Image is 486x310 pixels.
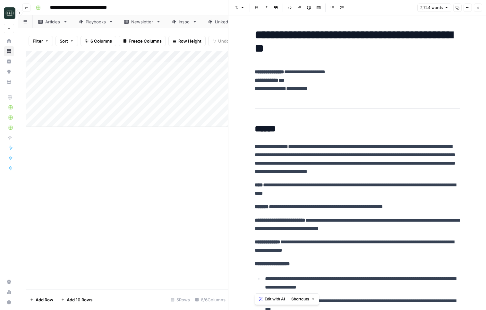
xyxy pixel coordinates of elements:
[192,295,228,305] div: 6/6 Columns
[208,36,233,46] button: Undo
[4,56,14,67] a: Insights
[218,38,229,44] span: Undo
[291,296,309,302] span: Shortcuts
[36,297,53,303] span: Add Row
[26,295,57,305] button: Add Row
[129,38,162,44] span: Freeze Columns
[420,5,443,11] span: 2,744 words
[45,19,61,25] div: Articles
[178,38,201,44] span: Row Height
[215,19,235,25] div: Linkedin 3
[90,38,112,44] span: 6 Columns
[73,15,119,28] a: Playbooks
[166,15,202,28] a: Inspo
[417,4,451,12] button: 2,744 words
[4,297,14,307] button: Help + Support
[81,36,116,46] button: 6 Columns
[119,36,166,46] button: Freeze Columns
[289,295,318,303] button: Shortcuts
[4,46,14,56] a: Browse
[33,38,43,44] span: Filter
[256,295,287,303] button: Edit with AI
[60,38,68,44] span: Sort
[265,296,285,302] span: Edit with AI
[168,295,192,305] div: 5 Rows
[4,77,14,87] a: Your Data
[86,19,106,25] div: Playbooks
[131,19,154,25] div: Newsletter
[168,36,206,46] button: Row Height
[4,277,14,287] a: Settings
[55,36,78,46] button: Sort
[119,15,166,28] a: Newsletter
[4,5,14,21] button: Workspace: Catalyst
[67,297,92,303] span: Add 10 Rows
[33,15,73,28] a: Articles
[4,7,15,19] img: Catalyst Logo
[57,295,96,305] button: Add 10 Rows
[29,36,53,46] button: Filter
[4,36,14,46] a: Home
[4,67,14,77] a: Opportunities
[179,19,190,25] div: Inspo
[4,287,14,297] a: Usage
[202,15,248,28] a: Linkedin 3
